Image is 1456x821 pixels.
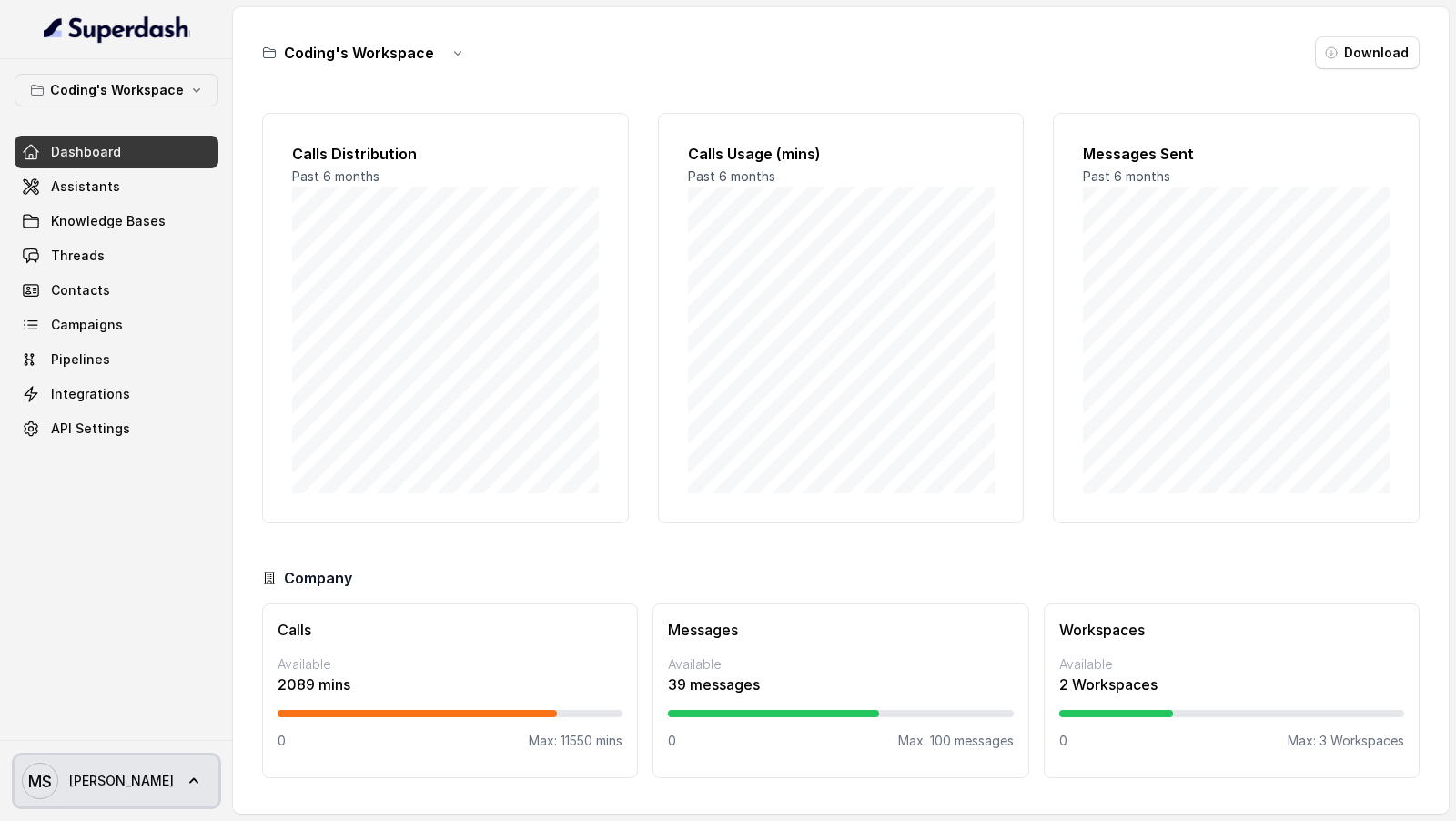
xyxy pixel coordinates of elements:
span: Past 6 months [292,168,379,184]
p: Max: 11550 mins [529,732,622,750]
h2: Messages Sent [1083,143,1390,165]
p: Available [1059,655,1404,674]
h3: Workspaces [1059,619,1404,641]
a: Threads [15,239,218,272]
h2: Calls Usage (mins) [688,143,995,165]
p: Coding's Workspace [50,79,184,101]
p: 39 messages [668,674,1013,695]
a: Contacts [15,274,218,307]
a: Integrations [15,378,218,410]
span: Assistants [51,177,120,196]
p: Available [278,655,622,674]
p: 0 [668,732,676,750]
h3: Coding's Workspace [284,42,434,64]
text: MS [28,772,52,791]
p: Available [668,655,1013,674]
h3: Calls [278,619,622,641]
a: Dashboard [15,136,218,168]
span: Past 6 months [1083,168,1170,184]
a: Assistants [15,170,218,203]
p: 2 Workspaces [1059,674,1404,695]
p: Max: 100 messages [898,732,1014,750]
p: 2089 mins [278,674,622,695]
span: Pipelines [51,350,110,369]
h3: Messages [668,619,1013,641]
span: Campaigns [51,316,123,334]
button: Coding's Workspace [15,74,218,106]
p: 0 [278,732,286,750]
button: Download [1315,36,1420,69]
a: Campaigns [15,309,218,341]
span: Contacts [51,281,110,299]
span: Knowledge Bases [51,212,166,230]
h3: Company [284,567,352,589]
a: API Settings [15,412,218,445]
a: Pipelines [15,343,218,376]
img: light.svg [44,15,190,44]
span: Integrations [51,385,130,403]
a: [PERSON_NAME] [15,755,218,806]
a: Knowledge Bases [15,205,218,238]
p: 0 [1059,732,1067,750]
span: Threads [51,247,105,265]
span: Dashboard [51,143,121,161]
span: Past 6 months [688,168,775,184]
span: [PERSON_NAME] [69,772,174,790]
span: API Settings [51,420,130,438]
h2: Calls Distribution [292,143,599,165]
p: Max: 3 Workspaces [1288,732,1404,750]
